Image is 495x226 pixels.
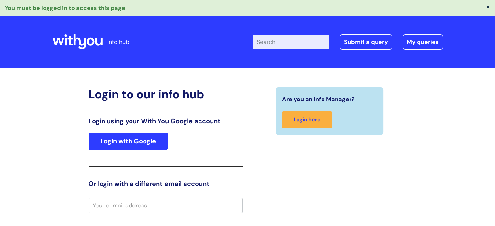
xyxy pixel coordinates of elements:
a: Login with Google [89,133,168,150]
button: × [486,4,490,9]
h3: Login using your With You Google account [89,117,243,125]
h3: Or login with a different email account [89,180,243,188]
a: Submit a query [340,34,392,49]
input: Search [253,35,329,49]
span: Are you an Info Manager? [282,94,355,104]
h2: Login to our info hub [89,87,243,101]
a: My queries [403,34,443,49]
a: Login here [282,111,332,128]
input: Your e-mail address [89,198,243,213]
p: info hub [107,37,129,47]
